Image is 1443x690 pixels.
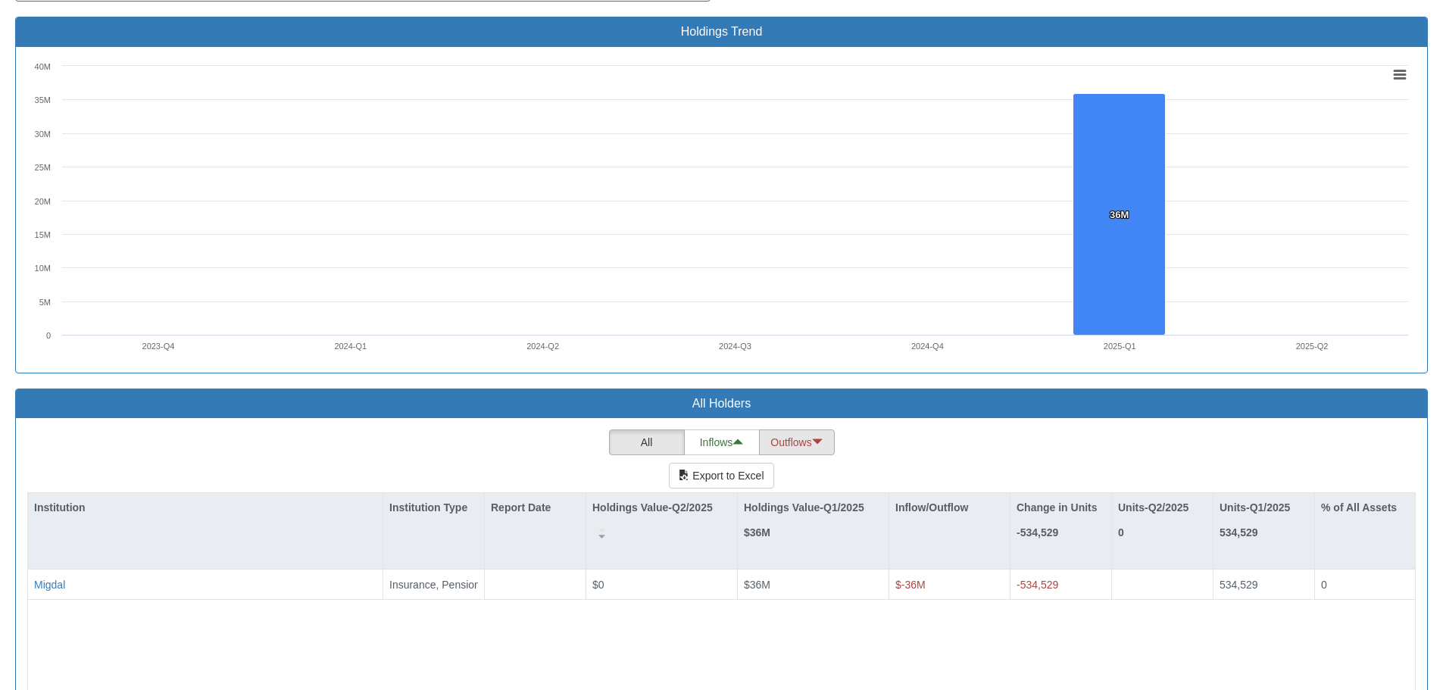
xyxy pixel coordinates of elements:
[35,130,51,139] text: 30M
[592,579,604,591] span: $0
[684,429,760,455] button: Inflows
[744,499,864,516] p: Holdings Value-Q1/2025
[142,342,175,351] text: 2023-Q4
[35,264,51,273] text: 10M
[1220,526,1258,539] strong: 534,529
[744,526,770,539] strong: $36M
[889,493,1010,522] div: Inflow/Outflow
[35,197,51,206] text: 20M
[895,579,926,591] span: $-36M
[1220,499,1290,516] p: Units-Q1/2025
[1315,493,1415,539] div: % of All Assets
[759,429,835,455] button: Outflows
[1220,577,1308,592] div: 534,529
[35,95,51,105] text: 35M
[39,298,51,307] text: 5M
[1296,342,1329,351] text: 2025-Q2
[1110,209,1129,220] tspan: 36M
[46,331,51,340] text: 0
[35,230,51,239] text: 15M
[911,342,944,351] text: 2024-Q4
[1017,577,1105,592] div: -534,529
[744,579,770,591] span: $36M
[34,577,65,592] button: Migdal
[383,493,484,539] div: Institution Type
[609,429,685,455] button: All
[485,493,586,522] div: Report Date
[1118,499,1188,516] p: Units-Q2/2025
[28,493,383,522] div: Institution
[669,463,773,489] button: Export to Excel
[27,397,1416,411] h3: All Holders
[27,25,1416,39] h3: Holdings Trend
[1118,526,1124,539] strong: 0
[1017,526,1058,539] strong: -534,529
[592,499,713,516] p: Holdings Value-Q2/2025
[526,342,559,351] text: 2024-Q2
[35,62,51,71] text: 40M
[1017,499,1098,516] p: Change in Units
[1321,577,1409,592] div: 0
[719,342,751,351] text: 2024-Q3
[389,577,478,592] div: Insurance, Pension, Provident
[334,342,367,351] text: 2024-Q1
[35,163,51,172] text: 25M
[1104,342,1136,351] text: 2025-Q1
